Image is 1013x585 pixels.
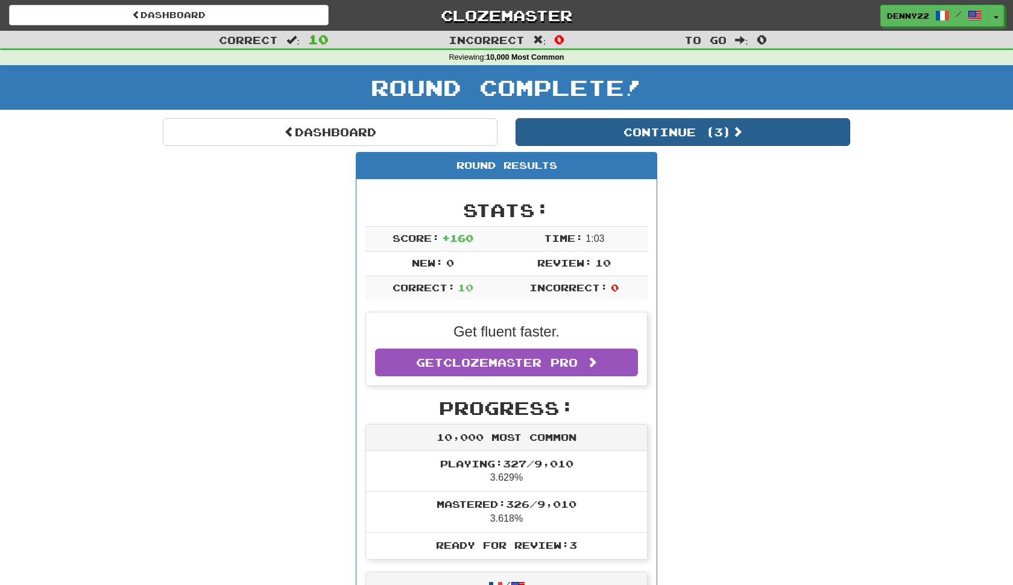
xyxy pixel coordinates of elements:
[219,34,278,46] span: Correct
[393,282,455,293] span: Correct:
[365,398,648,418] h2: Progress:
[611,282,619,293] span: 0
[308,32,329,46] span: 10
[735,35,748,45] span: :
[375,349,638,376] a: GetClozemaster Pro
[554,32,564,46] span: 0
[516,118,850,146] button: Continue (3)
[440,458,573,469] span: Playing: 327 / 9,010
[9,5,329,25] a: Dashboard
[366,425,647,451] div: 10,000 Most Common
[443,356,578,369] span: Clozemaster Pro
[887,10,929,21] span: Denny22
[684,34,727,46] span: To go
[880,5,989,27] a: Denny22 /
[4,75,1009,100] h1: Round Complete!
[533,35,546,45] span: :
[537,257,592,268] span: Review:
[486,53,564,62] strong: 10,000 Most Common
[366,491,647,533] li: 3.618%
[446,257,454,268] span: 0
[436,539,577,551] span: Ready for Review: 3
[585,233,604,244] span: 1 : 0 3
[365,200,648,220] h2: Stats:
[375,321,638,342] p: Get fluent faster.
[393,232,440,244] span: Score:
[458,282,473,293] span: 10
[366,451,647,492] li: 3.629%
[757,32,767,46] span: 0
[286,35,300,45] span: :
[163,118,497,146] a: Dashboard
[449,34,525,46] span: Incorrect
[956,10,962,18] span: /
[544,232,583,244] span: Time:
[529,282,608,293] span: Incorrect:
[595,257,611,268] span: 10
[347,5,666,26] a: Clozemaster
[412,257,443,268] span: New:
[356,153,657,179] div: Round Results
[442,232,473,244] span: + 160
[437,498,576,510] span: Mastered: 326 / 9,010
